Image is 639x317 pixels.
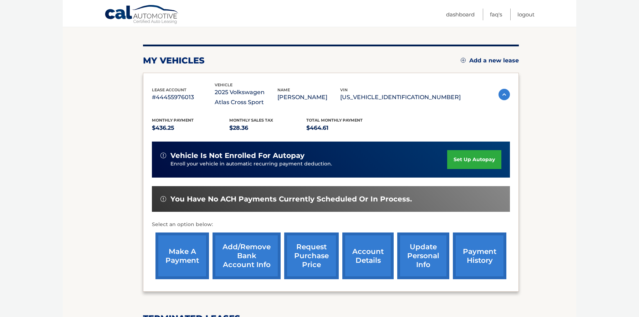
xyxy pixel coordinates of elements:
span: vin [340,87,348,92]
a: update personal info [397,232,449,279]
img: alert-white.svg [160,196,166,202]
a: Logout [517,9,535,20]
img: accordion-active.svg [499,89,510,100]
span: Monthly Payment [152,118,194,123]
p: $464.61 [306,123,384,133]
span: vehicle is not enrolled for autopay [170,151,305,160]
p: [US_VEHICLE_IDENTIFICATION_NUMBER] [340,92,461,102]
img: add.svg [461,58,466,63]
a: Dashboard [446,9,475,20]
a: FAQ's [490,9,502,20]
p: [PERSON_NAME] [277,92,340,102]
p: $436.25 [152,123,229,133]
a: payment history [453,232,506,279]
span: name [277,87,290,92]
a: request purchase price [284,232,339,279]
p: $28.36 [229,123,307,133]
p: #44455976013 [152,92,215,102]
span: Total Monthly Payment [306,118,363,123]
a: Add/Remove bank account info [213,232,281,279]
p: Enroll your vehicle in automatic recurring payment deduction. [170,160,447,168]
span: Monthly sales Tax [229,118,273,123]
p: Select an option below: [152,220,510,229]
a: Cal Automotive [104,5,179,25]
h2: my vehicles [143,55,205,66]
a: account details [342,232,394,279]
span: You have no ACH payments currently scheduled or in process. [170,195,412,204]
span: lease account [152,87,186,92]
span: vehicle [215,82,232,87]
img: alert-white.svg [160,153,166,158]
a: Add a new lease [461,57,519,64]
p: 2025 Volkswagen Atlas Cross Sport [215,87,277,107]
a: set up autopay [447,150,501,169]
a: make a payment [155,232,209,279]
